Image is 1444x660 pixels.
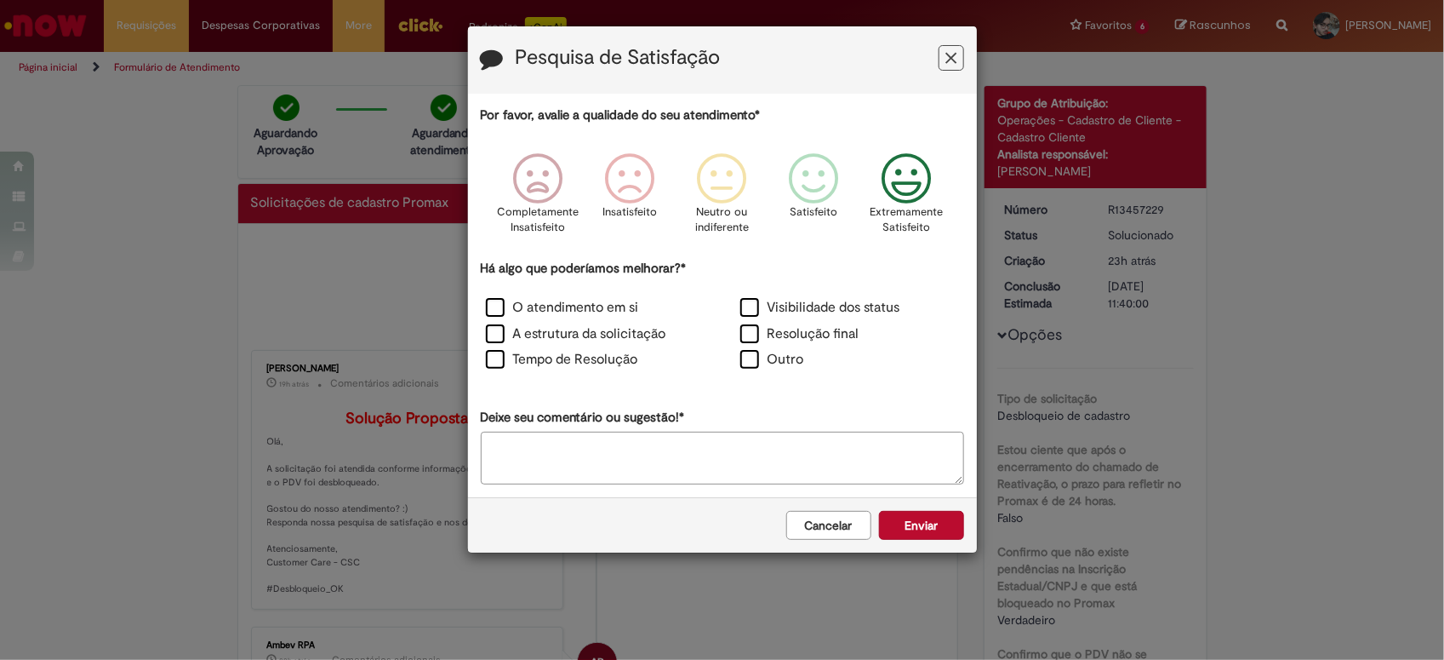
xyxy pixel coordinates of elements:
[486,350,638,370] label: Tempo de Resolução
[863,141,950,257] div: Extremamente Satisfeito
[870,204,943,236] p: Extremamente Satisfeito
[586,141,673,257] div: Insatisfeito
[481,409,685,427] label: Deixe seu comentário ou sugestão!*
[790,204,838,221] p: Satisfeito
[494,141,581,257] div: Completamente Insatisfeito
[481,106,761,124] label: Por favor, avalie a qualidade do seu atendimento*
[879,511,964,540] button: Enviar
[602,204,657,221] p: Insatisfeito
[740,324,859,344] label: Resolução final
[740,350,804,370] label: Outro
[481,260,964,375] div: Há algo que poderíamos melhorar?*
[691,204,752,236] p: Neutro ou indiferente
[497,204,579,236] p: Completamente Insatisfeito
[740,298,900,318] label: Visibilidade dos status
[786,511,871,540] button: Cancelar
[486,298,639,318] label: O atendimento em si
[516,47,721,69] label: Pesquisa de Satisfação
[771,141,858,257] div: Satisfeito
[678,141,765,257] div: Neutro ou indiferente
[486,324,666,344] label: A estrutura da solicitação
